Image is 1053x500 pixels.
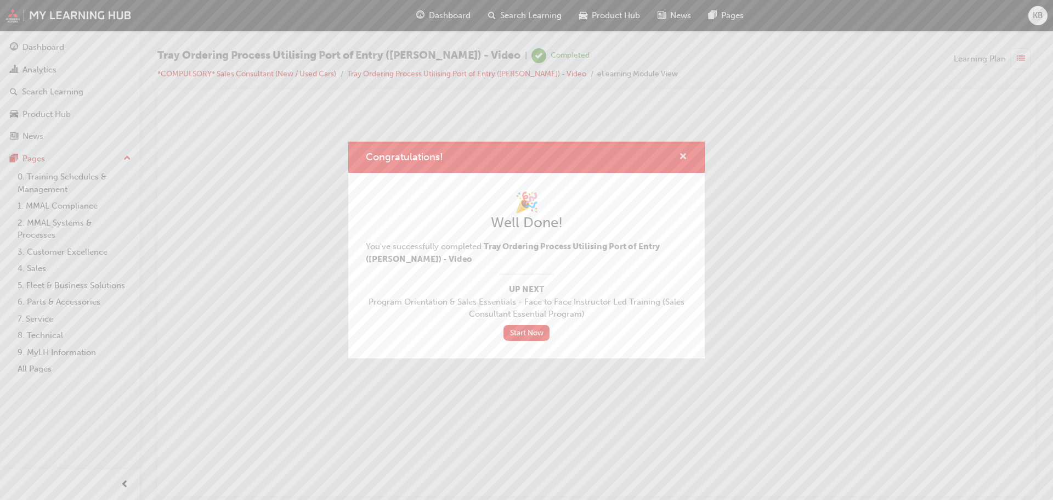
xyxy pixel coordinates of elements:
[4,195,856,207] div: You may now leave this page.
[366,283,687,296] span: Up Next
[366,190,687,215] h1: 🎉
[348,142,705,358] div: Congratulations!
[366,151,443,163] span: Congratulations!
[366,241,660,264] span: You've successfully completed
[366,214,687,232] h2: Well Done!
[366,296,687,321] span: Program Orientation & Sales Essentials - Face to Face Instructor Led Training (Sales Consultant E...
[366,241,660,264] span: Tray Ordering Process Utilising Port of Entry ([PERSON_NAME]) - Video
[679,153,687,162] span: cross-icon
[503,325,550,341] a: Start Now
[4,165,856,184] div: 👋 Bye!
[679,150,687,164] button: cross-icon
